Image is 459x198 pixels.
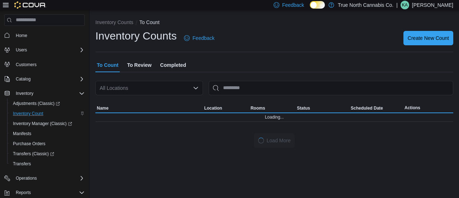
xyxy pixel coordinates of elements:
[1,74,87,84] button: Catalog
[7,129,87,139] button: Manifests
[10,139,48,148] a: Purchase Orders
[13,46,30,54] button: Users
[204,105,222,111] span: Location
[258,138,264,143] span: Loading
[193,85,199,91] button: Open list of options
[13,60,39,69] a: Customers
[1,88,87,98] button: Inventory
[13,188,85,197] span: Reports
[95,19,453,27] nav: An example of EuiBreadcrumbs
[13,131,31,137] span: Manifests
[10,99,85,108] span: Adjustments (Classic)
[1,188,87,198] button: Reports
[16,62,37,68] span: Customers
[1,45,87,55] button: Users
[251,105,265,111] span: Rooms
[310,1,325,9] input: Dark Mode
[13,111,43,116] span: Inventory Count
[13,89,36,98] button: Inventory
[14,1,46,9] img: Cova
[10,139,85,148] span: Purchase Orders
[7,119,87,129] a: Inventory Manager (Classic)
[13,60,85,69] span: Customers
[13,188,34,197] button: Reports
[16,91,33,96] span: Inventory
[295,104,349,112] button: Status
[13,121,72,126] span: Inventory Manager (Classic)
[13,174,40,183] button: Operations
[13,101,60,106] span: Adjustments (Classic)
[13,141,46,147] span: Purchase Orders
[10,119,85,128] span: Inventory Manager (Classic)
[13,75,85,83] span: Catalog
[7,149,87,159] a: Transfers (Classic)
[10,149,57,158] a: Transfers (Classic)
[404,105,420,111] span: Actions
[16,175,37,181] span: Operations
[13,31,30,40] a: Home
[402,1,408,9] span: KA
[1,30,87,41] button: Home
[297,105,310,111] span: Status
[1,59,87,70] button: Customers
[10,109,46,118] a: Inventory Count
[16,47,27,53] span: Users
[249,104,295,112] button: Rooms
[16,33,27,38] span: Home
[127,58,151,72] span: To Review
[403,31,453,45] button: Create New Count
[10,149,85,158] span: Transfers (Classic)
[10,129,85,138] span: Manifests
[97,58,118,72] span: To Count
[7,139,87,149] button: Purchase Orders
[97,105,109,111] span: Name
[13,89,85,98] span: Inventory
[13,46,85,54] span: Users
[338,1,393,9] p: True North Cannabis Co.
[10,99,63,108] a: Adjustments (Classic)
[139,19,160,25] button: To Count
[282,1,304,9] span: Feedback
[181,31,217,45] a: Feedback
[10,119,75,128] a: Inventory Manager (Classic)
[10,160,34,168] a: Transfers
[265,114,284,120] span: Loading...
[10,109,85,118] span: Inventory Count
[351,105,383,111] span: Scheduled Date
[1,173,87,183] button: Operations
[160,58,186,72] span: Completed
[13,31,85,40] span: Home
[95,19,133,25] button: Inventory Counts
[13,161,31,167] span: Transfers
[7,98,87,109] a: Adjustments (Classic)
[203,104,249,112] button: Location
[10,129,34,138] a: Manifests
[209,81,453,95] input: This is a search bar. After typing your query, hit enter to filter the results lower in the page.
[7,159,87,169] button: Transfers
[349,104,403,112] button: Scheduled Date
[396,1,398,9] p: |
[401,1,409,9] div: Katie Augi
[16,190,31,195] span: Reports
[10,160,85,168] span: Transfers
[408,34,449,42] span: Create New Count
[13,75,33,83] button: Catalog
[412,1,453,9] p: [PERSON_NAME]
[13,151,54,157] span: Transfers (Classic)
[13,174,85,183] span: Operations
[95,104,203,112] button: Name
[193,34,214,42] span: Feedback
[16,76,30,82] span: Catalog
[95,29,177,43] h1: Inventory Counts
[7,109,87,119] button: Inventory Count
[254,133,295,148] button: LoadingLoad More
[267,137,291,144] span: Load More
